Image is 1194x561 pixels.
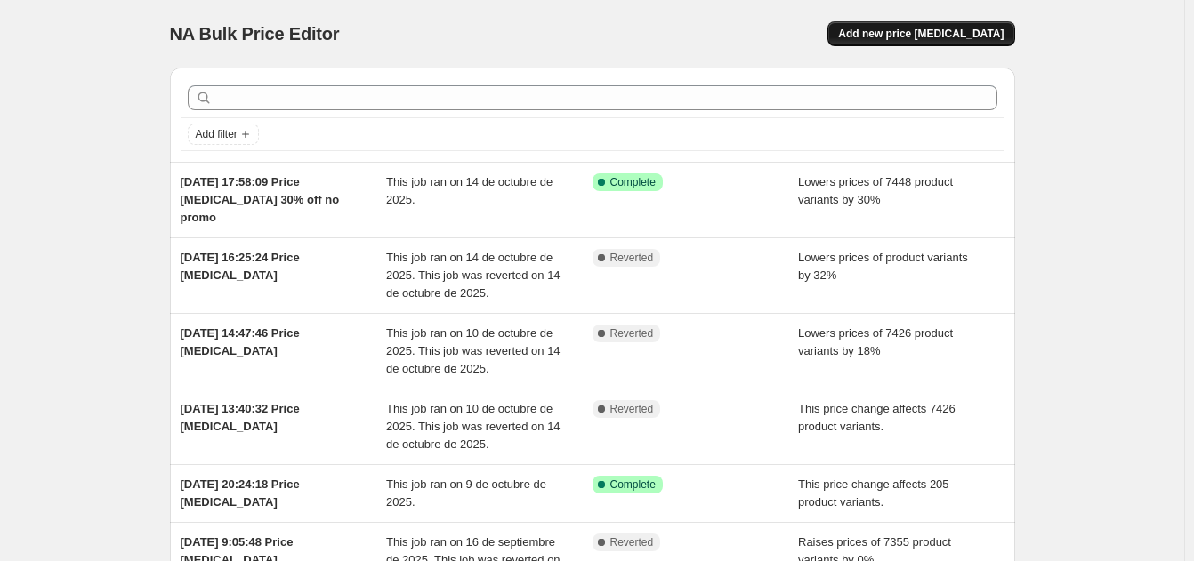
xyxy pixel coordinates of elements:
button: Add filter [188,124,259,145]
span: [DATE] 16:25:24 Price [MEDICAL_DATA] [181,251,300,282]
span: [DATE] 14:47:46 Price [MEDICAL_DATA] [181,326,300,357]
span: Lowers prices of 7448 product variants by 30% [798,175,953,206]
span: This job ran on 14 de octubre de 2025. This job was reverted on 14 de octubre de 2025. [386,251,561,300]
span: This price change affects 7426 product variants. [798,402,956,433]
span: Reverted [610,251,654,265]
span: Reverted [610,402,654,416]
button: Add new price [MEDICAL_DATA] [827,21,1014,46]
span: This job ran on 9 de octubre de 2025. [386,477,546,509]
span: Complete [610,175,656,189]
span: Add filter [196,127,238,141]
span: Reverted [610,535,654,549]
span: Complete [610,477,656,492]
span: Lowers prices of 7426 product variants by 18% [798,326,953,357]
span: Lowers prices of product variants by 32% [798,251,968,282]
span: [DATE] 17:58:09 Price [MEDICAL_DATA] 30% off no promo [181,175,340,224]
span: Reverted [610,326,654,341]
span: This job ran on 10 de octubre de 2025. This job was reverted on 14 de octubre de 2025. [386,326,561,375]
span: NA Bulk Price Editor [170,24,340,44]
span: This job ran on 14 de octubre de 2025. [386,175,553,206]
span: This price change affects 205 product variants. [798,477,949,509]
span: [DATE] 20:24:18 Price [MEDICAL_DATA] [181,477,300,509]
span: [DATE] 13:40:32 Price [MEDICAL_DATA] [181,402,300,433]
span: Add new price [MEDICAL_DATA] [838,27,1004,41]
span: This job ran on 10 de octubre de 2025. This job was reverted on 14 de octubre de 2025. [386,402,561,451]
